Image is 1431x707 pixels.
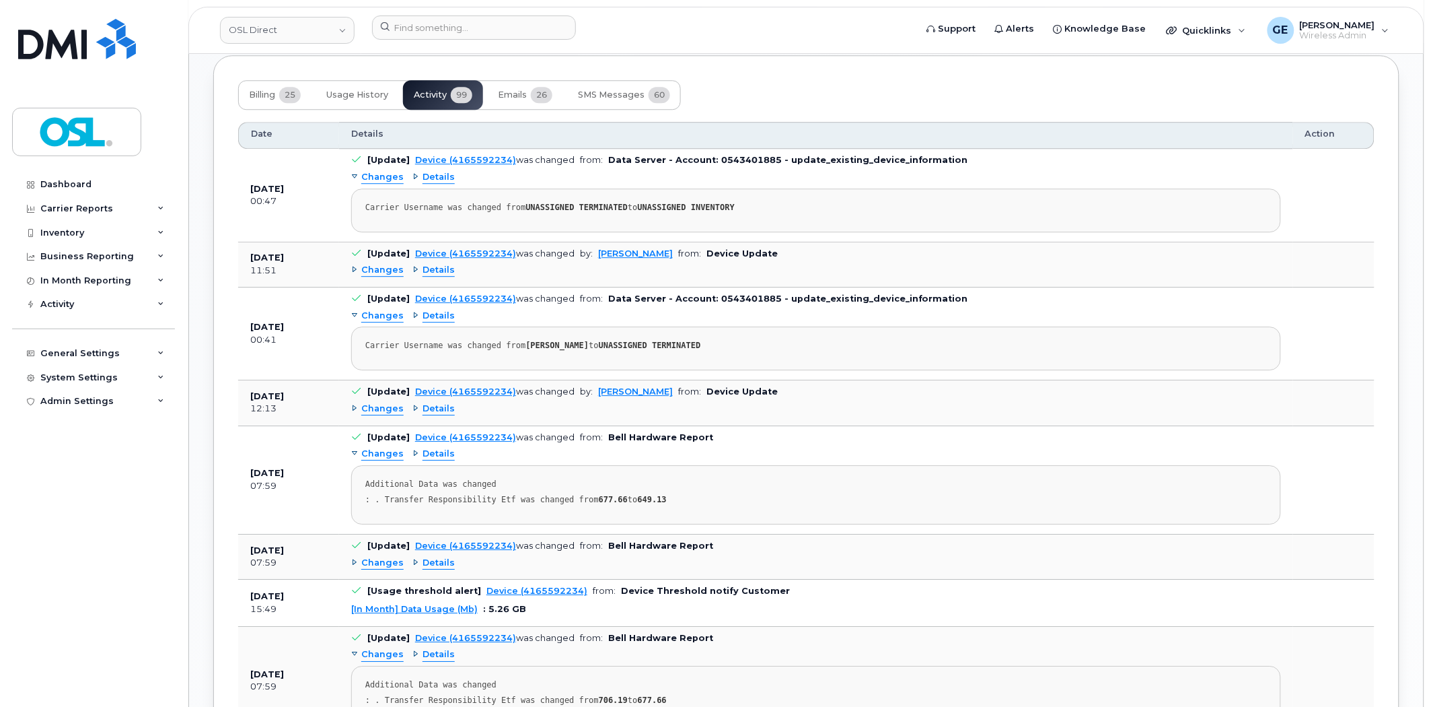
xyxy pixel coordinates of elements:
div: Additional Data was changed [365,680,1267,690]
a: Device (4165592234) [415,294,516,304]
span: 26 [531,87,552,103]
strong: 677.66 [638,696,667,705]
span: Usage History [326,90,388,100]
b: Device Update [706,386,778,397]
div: was changed [415,386,575,397]
b: [DATE] [250,252,284,263]
span: from: [678,386,701,397]
b: [Update] [367,432,410,442]
strong: [PERSON_NAME] [525,341,589,350]
div: : . Transfer Responsibility Etf was changed from to [365,495,1267,505]
b: [DATE] [250,669,284,679]
div: 12:13 [250,403,327,415]
b: [Update] [367,155,410,165]
div: 07:59 [250,681,327,693]
th: Action [1293,122,1374,149]
div: was changed [415,294,575,304]
span: Alerts [1006,22,1035,36]
b: [Usage threshold alert] [367,586,481,596]
b: [Update] [367,294,410,304]
span: Details [423,310,455,323]
span: Changes [361,171,404,184]
span: Details [423,171,455,184]
span: [PERSON_NAME] [1300,20,1375,30]
div: was changed [415,432,575,442]
span: by: [580,386,593,397]
div: Carrier Username was changed from to [365,203,1267,213]
b: [DATE] [250,322,284,332]
b: [DATE] [250,184,284,194]
span: 25 [279,87,301,103]
span: from: [593,586,616,596]
b: [DATE] [250,545,284,555]
div: Quicklinks [1157,17,1255,44]
div: was changed [415,541,575,551]
b: Bell Hardware Report [608,633,713,643]
b: [Update] [367,541,410,551]
span: : 5.26 GB [483,604,526,614]
a: Device (4165592234) [415,541,516,551]
a: Support [918,15,986,42]
span: SMS Messages [578,90,645,100]
span: Date [251,128,272,140]
b: [Update] [367,633,410,643]
span: Details [423,557,455,570]
div: was changed [415,633,575,643]
a: [PERSON_NAME] [598,248,673,259]
div: Carrier Username was changed from to [365,341,1267,351]
div: 15:49 [250,603,327,615]
strong: UNASSIGNED TERMINATED [525,203,628,212]
span: from: [580,294,603,304]
div: 00:41 [250,334,327,346]
span: Changes [361,648,404,661]
div: was changed [415,248,575,259]
span: Wireless Admin [1300,30,1375,41]
b: Data Server - Account: 0543401885 - update_existing_device_information [608,294,968,304]
a: Device (4165592234) [486,586,587,596]
a: Device (4165592234) [415,248,516,259]
a: Device (4165592234) [415,386,516,397]
b: [DATE] [250,391,284,401]
span: from: [580,155,603,165]
div: Gregory Easton [1258,17,1399,44]
span: Changes [361,448,404,461]
b: Device Threshold notify Customer [621,586,790,596]
span: Changes [361,264,404,277]
b: [DATE] [250,468,284,478]
span: Changes [361,310,404,323]
div: 00:47 [250,195,327,207]
a: OSL Direct [220,17,355,44]
span: Details [423,448,455,461]
span: Details [423,264,455,277]
div: 07:59 [250,480,327,492]
strong: 649.13 [638,495,667,504]
div: was changed [415,155,575,165]
span: from: [678,248,701,259]
span: Support [939,22,976,36]
span: Billing [249,90,275,100]
a: [PERSON_NAME] [598,386,673,397]
span: from: [580,432,603,442]
span: 60 [649,87,670,103]
a: [In Month] Data Usage (Mb) [351,604,478,614]
strong: UNASSIGNED INVENTORY [638,203,735,212]
span: by: [580,248,593,259]
span: Quicklinks [1183,25,1232,36]
div: : . Transfer Responsibility Etf was changed from to [365,696,1267,706]
span: Emails [498,90,527,100]
a: Knowledge Base [1044,15,1156,42]
b: Data Server - Account: 0543401885 - update_existing_device_information [608,155,968,165]
strong: UNASSIGNED TERMINATED [599,341,701,350]
b: [DATE] [250,591,284,601]
b: [Update] [367,248,410,259]
strong: 706.19 [599,696,628,705]
strong: 677.66 [599,495,628,504]
a: Device (4165592234) [415,155,516,165]
span: Changes [361,403,404,415]
span: Details [423,403,455,415]
div: Additional Data was changed [365,479,1267,490]
span: from: [580,633,603,643]
b: Bell Hardware Report [608,541,713,551]
span: Details [351,128,383,140]
b: Bell Hardware Report [608,432,713,442]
